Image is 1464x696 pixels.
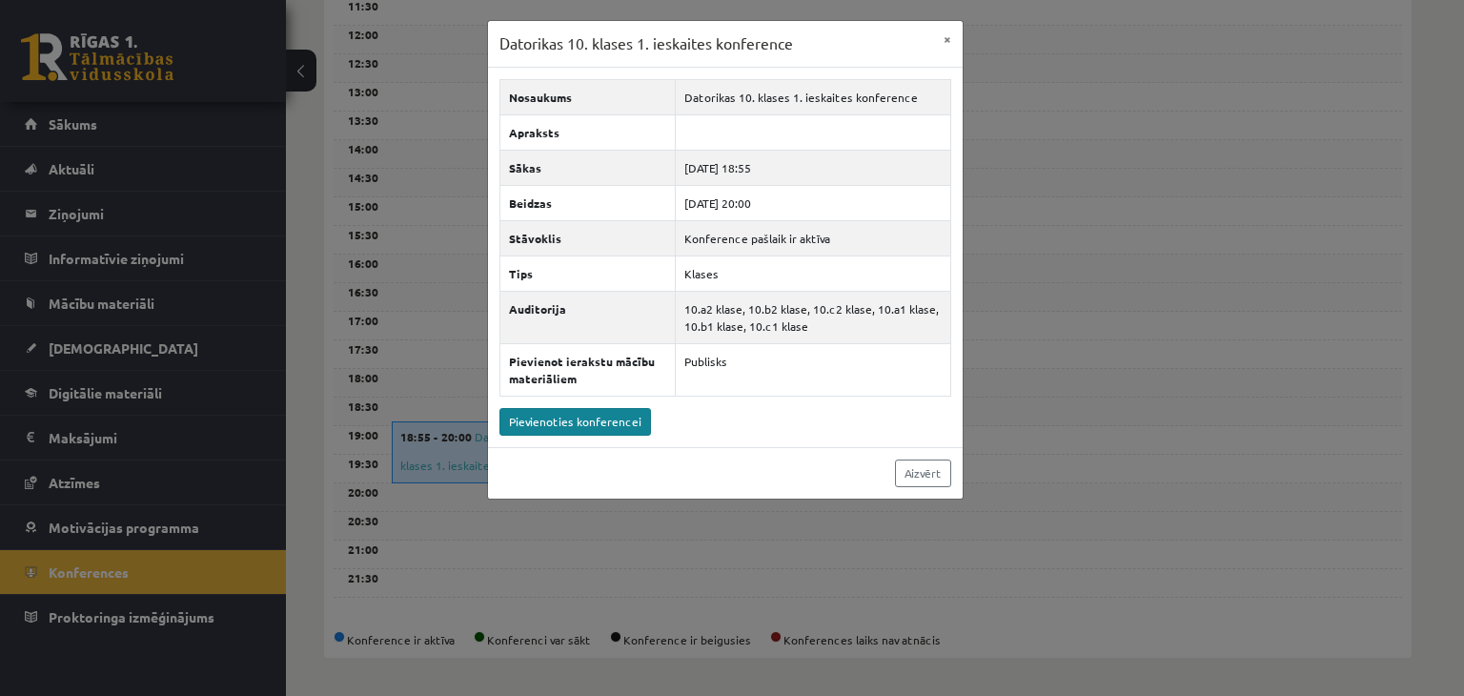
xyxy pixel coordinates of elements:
[676,256,950,291] td: Klases
[499,150,676,185] th: Sākas
[499,185,676,220] th: Beidzas
[676,150,950,185] td: [DATE] 18:55
[499,79,676,114] th: Nosaukums
[932,21,963,57] button: ×
[676,291,950,343] td: 10.a2 klase, 10.b2 klase, 10.c2 klase, 10.a1 klase, 10.b1 klase, 10.c1 klase
[676,185,950,220] td: [DATE] 20:00
[499,220,676,256] th: Stāvoklis
[499,114,676,150] th: Apraksts
[499,408,651,436] a: Pievienoties konferencei
[499,32,793,55] h3: Datorikas 10. klases 1. ieskaites konference
[499,256,676,291] th: Tips
[676,79,950,114] td: Datorikas 10. klases 1. ieskaites konference
[676,343,950,396] td: Publisks
[499,291,676,343] th: Auditorija
[676,220,950,256] td: Konference pašlaik ir aktīva
[895,460,951,487] a: Aizvērt
[499,343,676,396] th: Pievienot ierakstu mācību materiāliem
